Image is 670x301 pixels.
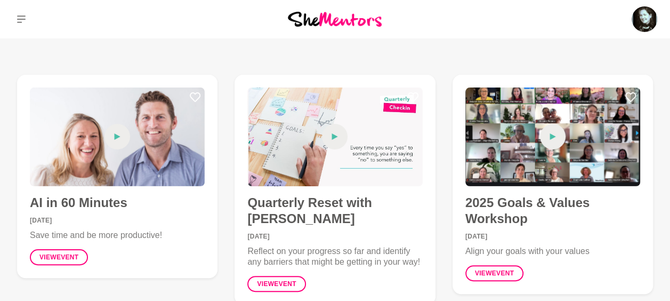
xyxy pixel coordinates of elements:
a: Viewevent [247,276,305,292]
p: Align your goals with your values [465,246,640,257]
time: [DATE] [247,233,422,240]
img: She Mentors Logo [288,12,382,26]
a: Viewevent [30,249,88,265]
h4: 2025 Goals & Values Workshop [465,195,640,227]
h4: Quarterly Reset with [PERSON_NAME] [247,195,422,227]
time: [DATE] [465,233,640,240]
time: [DATE] [30,217,205,224]
h4: AI in 60 Minutes [30,195,205,211]
p: Save time and be more productive! [30,230,205,241]
p: Reflect on your progress so far and identify any barriers that might be getting in your way! [247,246,422,267]
img: Paula Kerslake [632,6,657,32]
a: Viewevent [465,265,523,281]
